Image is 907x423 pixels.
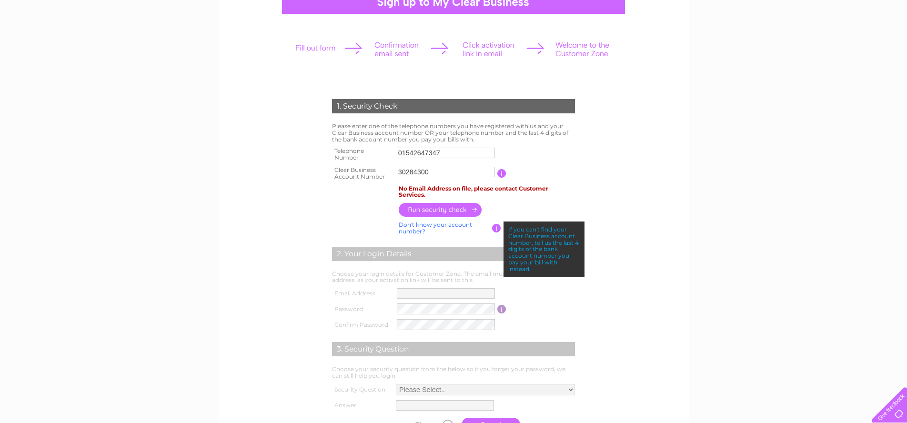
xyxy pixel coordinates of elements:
div: 2. Your Login Details [332,247,575,261]
a: Water [774,40,792,48]
a: Telecoms [824,40,853,48]
div: 3. Security Question [332,342,575,356]
td: Choose your login details for Customer Zone. The email must be a valid email address, as your act... [330,268,577,286]
div: Clear Business is a trading name of Verastar Limited (registered in [GEOGRAPHIC_DATA] No. 3667643... [229,5,679,46]
a: Don't know your account number? [399,221,472,235]
input: Information [492,224,501,232]
th: Password [330,301,394,317]
a: Contact [878,40,901,48]
div: 1. Security Check [332,99,575,113]
td: Choose your security question from the below so if you forget your password, we can still help yo... [330,363,577,382]
a: 0333 014 3131 [727,5,793,17]
th: Answer [330,398,393,413]
input: Information [497,169,506,178]
td: Please enter one of the telephone numbers you have registered with us and your Clear Business acc... [330,121,577,145]
th: Security Question [330,382,393,398]
th: Clear Business Account Number [330,164,394,183]
th: Confirm Password [330,317,394,332]
a: Blog [858,40,872,48]
input: Information [497,305,506,313]
th: Email Address [330,286,394,301]
td: No Email Address on file, please contact Customer Services. [396,183,577,201]
th: Telephone Number [330,145,394,164]
img: logo.png [32,25,81,54]
div: If you can't find your Clear Business account number, tell us the last 4 digits of the bank accou... [504,222,585,277]
a: Energy [797,40,818,48]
